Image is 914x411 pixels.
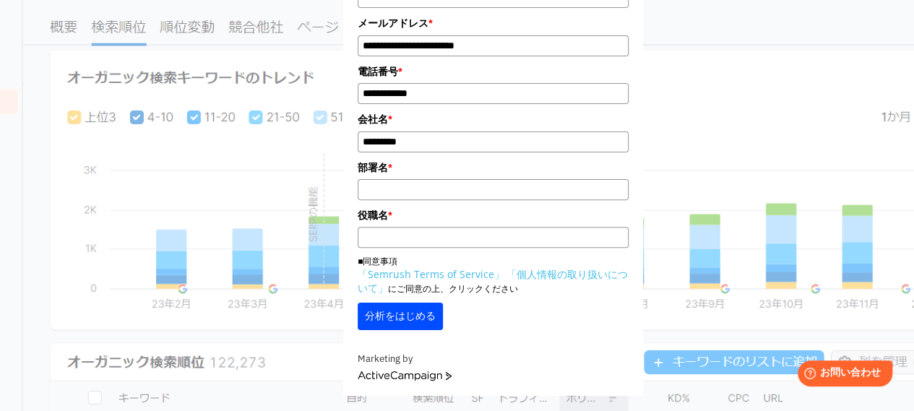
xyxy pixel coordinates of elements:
a: 「個人情報の取り扱いについて」 [358,267,628,295]
label: 部署名 [358,160,629,176]
label: 役職名 [358,207,629,223]
label: 会社名 [358,111,629,127]
a: 「Semrush Terms of Service」 [358,267,504,281]
iframe: Help widget launcher [785,355,898,395]
label: 電話番号 [358,64,629,79]
button: 分析をはじめる [358,303,443,330]
p: ■同意事項 にご同意の上、クリックください [358,255,629,295]
label: メールアドレス [358,15,629,31]
div: Marketing by [358,352,629,367]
